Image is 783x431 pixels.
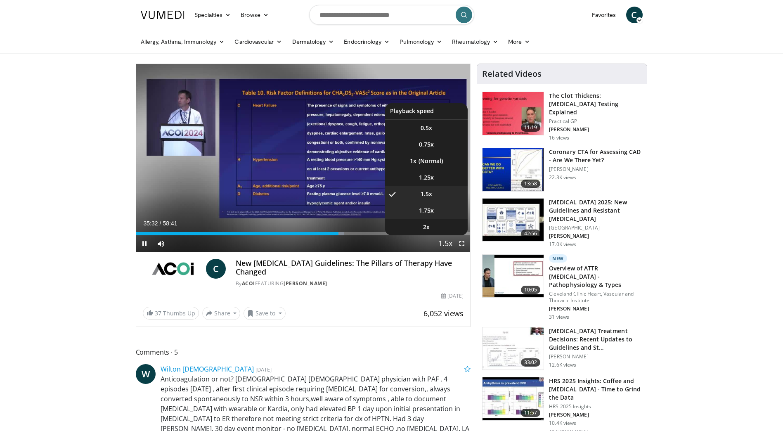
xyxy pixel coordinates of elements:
[229,33,287,50] a: Cardiovascular
[395,33,447,50] a: Pulmonology
[419,206,434,215] span: 1.75x
[423,308,464,318] span: 6,052 views
[549,291,642,304] p: Cleveland Clinic Heart, Vascular and Thoracic Institute
[483,148,544,191] img: 34b2b9a4-89e5-4b8c-b553-8a638b61a706.150x105_q85_crop-smart_upscale.jpg
[339,33,395,50] a: Endocrinology
[482,92,642,141] a: 11:19 The Clot Thickens: [MEDICAL_DATA] Testing Explained Practical GP [PERSON_NAME] 16 views
[549,241,576,248] p: 17.0K views
[549,166,642,173] p: [PERSON_NAME]
[423,223,430,231] span: 2x
[143,259,203,279] img: ACOI
[454,235,470,252] button: Fullscreen
[503,33,535,50] a: More
[587,7,621,23] a: Favorites
[521,180,541,188] span: 13:58
[482,254,642,320] a: 10:05 New Overview of ATTR [MEDICAL_DATA] - Pathophysiology & Types Cleveland Clinic Heart, Vascu...
[287,33,339,50] a: Dermatology
[202,307,241,320] button: Share
[419,173,434,182] span: 1.25x
[410,157,416,165] span: 1x
[549,264,642,289] h3: Overview of ATTR [MEDICAL_DATA] - Pathophysiology & Types
[136,235,153,252] button: Pause
[549,420,576,426] p: 10.4K views
[549,412,642,418] p: [PERSON_NAME]
[236,7,274,23] a: Browse
[483,377,544,420] img: 25c04896-53d6-4a05-9178-9b8aabfb644a.150x105_q85_crop-smart_upscale.jpg
[242,280,255,287] a: ACOI
[549,353,642,360] p: [PERSON_NAME]
[549,135,569,141] p: 16 views
[549,148,642,164] h3: Coronary CTA for Assessing CAD - Are We There Yet?
[521,123,541,132] span: 11:19
[482,327,642,371] a: 33:02 [MEDICAL_DATA] Treatment Decisions: Recent Updates to Guidelines and St… [PERSON_NAME] 12.6...
[549,377,642,402] h3: HRS 2025 Insights: Coffee and [MEDICAL_DATA] - Time to Grind the Data
[421,124,432,132] span: 0.5x
[141,11,185,19] img: VuMedi Logo
[549,174,576,181] p: 22.3K views
[284,280,327,287] a: [PERSON_NAME]
[549,198,642,223] h3: [MEDICAL_DATA] 2025: New Guidelines and Resistant [MEDICAL_DATA]
[421,190,432,198] span: 1.5x
[549,92,642,116] h3: The Clot Thickens: [MEDICAL_DATA] Testing Explained
[549,233,642,239] p: [PERSON_NAME]
[549,327,642,352] h3: [MEDICAL_DATA] Treatment Decisions: Recent Updates to Guidelines and St…
[521,286,541,294] span: 10:05
[136,364,156,384] a: W
[549,403,642,410] p: HRS 2025 Insights
[143,307,199,320] a: 37 Thumbs Up
[153,235,169,252] button: Mute
[549,118,642,125] p: Practical GP
[483,255,544,298] img: 2f83149f-471f-45a5-8edf-b959582daf19.150x105_q85_crop-smart_upscale.jpg
[236,280,464,287] div: By FEATURING
[441,292,464,300] div: [DATE]
[521,409,541,417] span: 11:57
[136,232,471,235] div: Progress Bar
[136,64,471,252] video-js: Video Player
[549,305,642,312] p: [PERSON_NAME]
[309,5,474,25] input: Search topics, interventions
[255,366,272,373] small: [DATE]
[626,7,643,23] a: C
[419,140,434,149] span: 0.75x
[549,254,567,263] p: New
[144,220,158,227] span: 35:32
[549,225,642,231] p: [GEOGRAPHIC_DATA]
[189,7,236,23] a: Specialties
[136,33,230,50] a: Allergy, Asthma, Immunology
[483,199,544,242] img: 280bcb39-0f4e-42eb-9c44-b41b9262a277.150x105_q85_crop-smart_upscale.jpg
[236,259,464,277] h4: New [MEDICAL_DATA] Guidelines: The Pillars of Therapy Have Changed
[482,69,542,79] h4: Related Videos
[521,230,541,238] span: 42:56
[244,307,286,320] button: Save to
[163,220,177,227] span: 58:41
[521,358,541,367] span: 33:02
[160,220,161,227] span: /
[447,33,503,50] a: Rheumatology
[549,362,576,368] p: 12.6K views
[437,235,454,252] button: Playback Rate
[482,377,642,426] a: 11:57 HRS 2025 Insights: Coffee and [MEDICAL_DATA] - Time to Grind the Data HRS 2025 Insights [PE...
[482,148,642,192] a: 13:58 Coronary CTA for Assessing CAD - Are We There Yet? [PERSON_NAME] 22.3K views
[155,309,161,317] span: 37
[136,347,471,358] span: Comments 5
[549,314,569,320] p: 31 views
[482,198,642,248] a: 42:56 [MEDICAL_DATA] 2025: New Guidelines and Resistant [MEDICAL_DATA] [GEOGRAPHIC_DATA] [PERSON_...
[206,259,226,279] a: C
[483,92,544,135] img: 7b0db7e1-b310-4414-a1d3-dac447dbe739.150x105_q85_crop-smart_upscale.jpg
[161,365,254,374] a: Wilton [DEMOGRAPHIC_DATA]
[483,327,544,370] img: 6f79f02c-3240-4454-8beb-49f61d478177.150x105_q85_crop-smart_upscale.jpg
[549,126,642,133] p: [PERSON_NAME]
